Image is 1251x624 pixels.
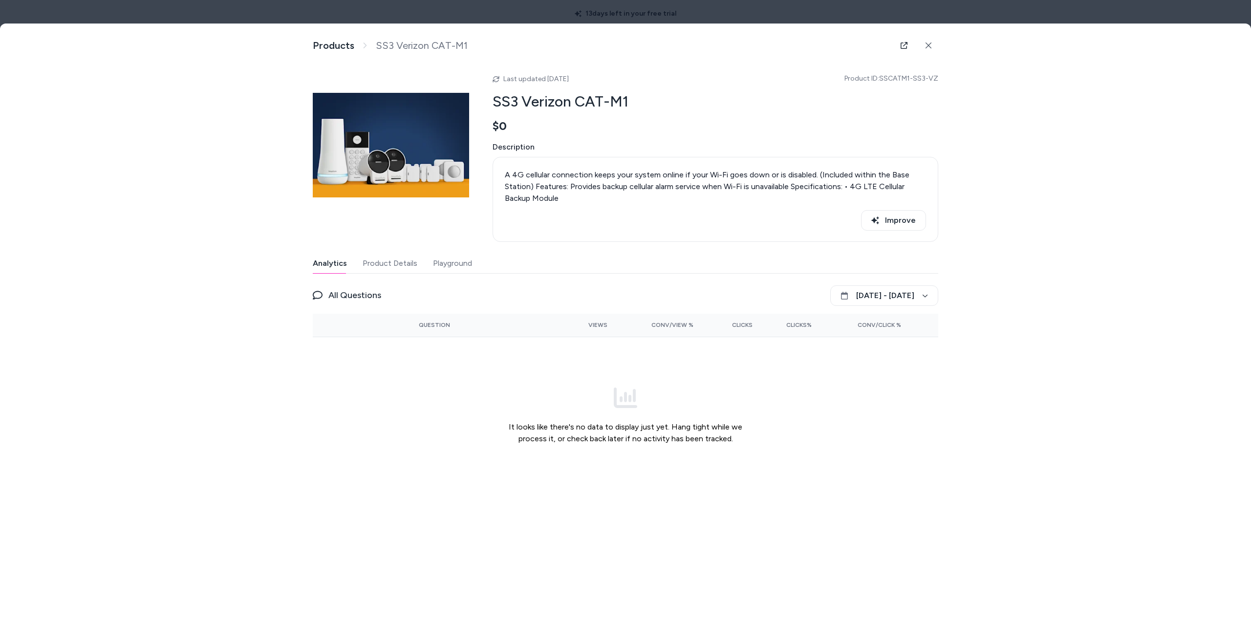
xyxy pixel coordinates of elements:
[505,169,926,204] p: A 4G cellular connection keeps your system online if your Wi-Fi goes down or is disabled. (Includ...
[732,321,753,329] span: Clicks
[623,317,694,333] button: Conv/View %
[493,119,507,133] span: $0
[588,321,607,329] span: Views
[328,288,381,302] span: All Questions
[313,40,468,52] nav: breadcrumb
[830,285,938,306] button: [DATE] - [DATE]
[844,74,938,84] span: Product ID: SSCATM1-SS3-VZ
[419,317,450,333] button: Question
[651,321,693,329] span: Conv/View %
[768,317,812,333] button: Clicks%
[376,40,468,52] span: SS3 Verizon CAT-M1
[786,321,812,329] span: Clicks%
[433,254,472,273] button: Playground
[419,321,450,329] span: Question
[363,254,417,273] button: Product Details
[709,317,753,333] button: Clicks
[500,345,751,486] div: It looks like there's no data to display just yet. Hang tight while we process it, or check back ...
[313,254,347,273] button: Analytics
[503,75,569,83] span: Last updated [DATE]
[564,317,607,333] button: Views
[313,67,469,223] img: Beacon.jpg
[861,210,926,231] button: Improve
[827,317,901,333] button: Conv/Click %
[493,92,938,111] h2: SS3 Verizon CAT-M1
[858,321,901,329] span: Conv/Click %
[493,141,938,153] span: Description
[313,40,354,52] a: Products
